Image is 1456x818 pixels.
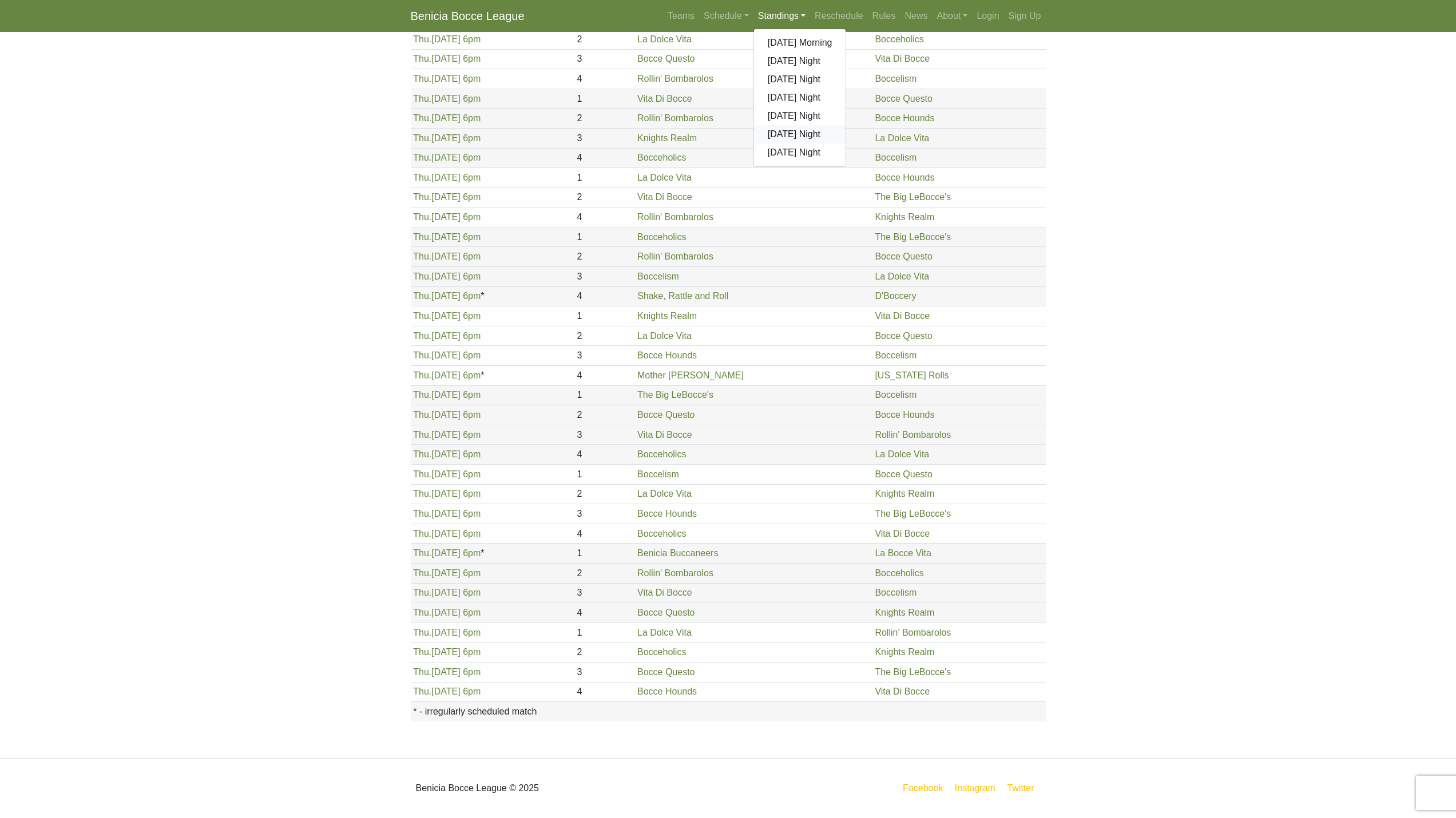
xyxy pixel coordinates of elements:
[413,489,431,498] span: Thu.
[413,192,431,202] span: Thu.
[875,529,930,538] a: Vita Di Bocce
[875,192,951,202] a: The Big LeBocce's
[574,465,634,485] td: 1
[574,682,634,702] td: 4
[574,148,634,168] td: 4
[875,311,930,321] a: Vita Di Bocce
[574,208,634,228] td: 4
[637,687,697,696] a: Bocce Hounds
[574,267,634,287] td: 3
[411,702,1046,721] th: * - irregularly scheduled match
[875,687,930,696] a: Vita Di Bocce
[875,449,929,459] a: La Dolce Vita
[637,647,686,657] a: Bocceholics
[953,781,998,795] a: Instagram
[637,173,692,182] a: La Dolce Vita
[875,489,934,498] a: Knights Realm
[413,291,431,301] span: Thu.
[875,34,923,44] a: Bocceholics
[413,410,481,420] a: Thu.[DATE] 6pm
[413,430,481,440] a: Thu.[DATE] 6pm
[413,568,431,578] span: Thu.
[637,430,692,440] a: Vita Di Bocce
[574,544,634,564] td: 1
[413,529,431,538] span: Thu.
[413,311,431,321] span: Thu.
[413,667,431,677] span: Thu.
[875,94,933,103] a: Bocce Questo
[574,29,634,49] td: 2
[637,291,728,301] a: Shake, Rattle and Roll
[413,212,481,222] a: Thu.[DATE] 6pm
[753,29,847,167] div: Standings
[868,5,900,27] a: Rules
[413,133,431,143] span: Thu.
[875,588,917,597] a: Boccelism
[900,781,945,795] a: Facebook
[413,687,431,696] span: Thu.
[413,687,481,696] a: Thu.[DATE] 6pm
[663,5,699,27] a: Teams
[413,153,431,162] span: Thu.
[754,143,846,162] a: [DATE] Night
[637,272,679,281] a: Boccelism
[875,252,933,261] a: Bocce Questo
[574,445,634,465] td: 4
[637,94,692,103] a: Vita Di Bocce
[413,568,481,578] a: Thu.[DATE] 6pm
[413,173,431,182] span: Thu.
[413,34,481,44] a: Thu.[DATE] 6pm
[754,70,846,89] a: [DATE] Night
[413,390,481,400] a: Thu.[DATE] 6pm
[875,430,951,440] a: Rollin' Bombarolos
[413,232,431,242] span: Thu.
[875,608,934,617] a: Knights Realm
[574,128,634,148] td: 3
[413,430,431,440] span: Thu.
[574,109,634,129] td: 2
[413,252,481,261] a: Thu.[DATE] 6pm
[413,647,431,657] span: Thu.
[413,350,431,360] span: Thu.
[754,89,846,107] a: [DATE] Night
[413,608,431,617] span: Thu.
[574,168,634,188] td: 1
[413,34,431,44] span: Thu.
[875,509,951,518] a: The Big LeBocce's
[574,643,634,663] td: 2
[574,69,634,89] td: 4
[637,628,692,637] a: La Dolce Vita
[637,232,686,242] a: Bocceholics
[413,449,431,459] span: Thu.
[637,311,697,321] a: Knights Realm
[637,192,692,202] a: Vita Di Bocce
[875,568,923,578] a: Bocceholics
[413,469,481,479] a: Thu.[DATE] 6pm
[875,74,917,83] a: Boccelism
[574,346,634,366] td: 3
[875,469,933,479] a: Bocce Questo
[875,390,917,400] a: Boccelism
[413,153,481,162] a: Thu.[DATE] 6pm
[637,331,692,341] a: La Dolce Vita
[413,667,481,677] a: Thu.[DATE] 6pm
[413,173,481,182] a: Thu.[DATE] 6pm
[574,603,634,623] td: 4
[875,370,949,380] a: [US_STATE] Rolls
[413,94,431,103] span: Thu.
[637,509,697,518] a: Bocce Hounds
[413,311,481,321] a: Thu.[DATE] 6pm
[637,449,686,459] a: Bocceholics
[413,449,481,459] a: Thu.[DATE] 6pm
[413,74,431,83] span: Thu.
[1005,781,1043,795] a: Twitter
[754,34,846,52] a: [DATE] Morning
[875,667,951,677] a: The Big LeBocce's
[574,187,634,208] td: 2
[637,568,713,578] a: Rollin' Bombarolos
[637,252,713,261] a: Rollin' Bombarolos
[413,54,431,63] span: Thu.
[810,5,868,27] a: Reschedule
[637,74,713,83] a: Rollin' Bombarolos
[637,153,686,162] a: Bocceholics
